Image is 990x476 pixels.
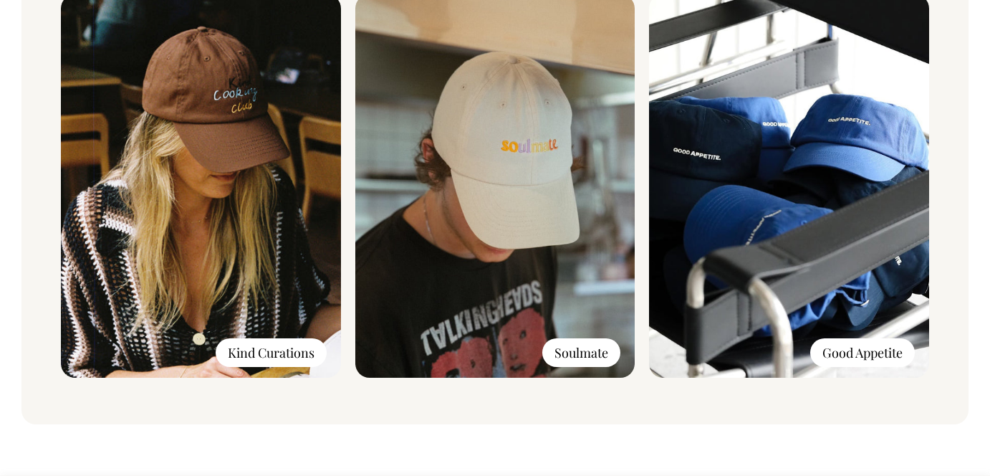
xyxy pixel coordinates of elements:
[216,338,327,367] div: Kind Curations
[542,338,620,367] div: Soulmate
[810,338,915,367] div: Good Appetite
